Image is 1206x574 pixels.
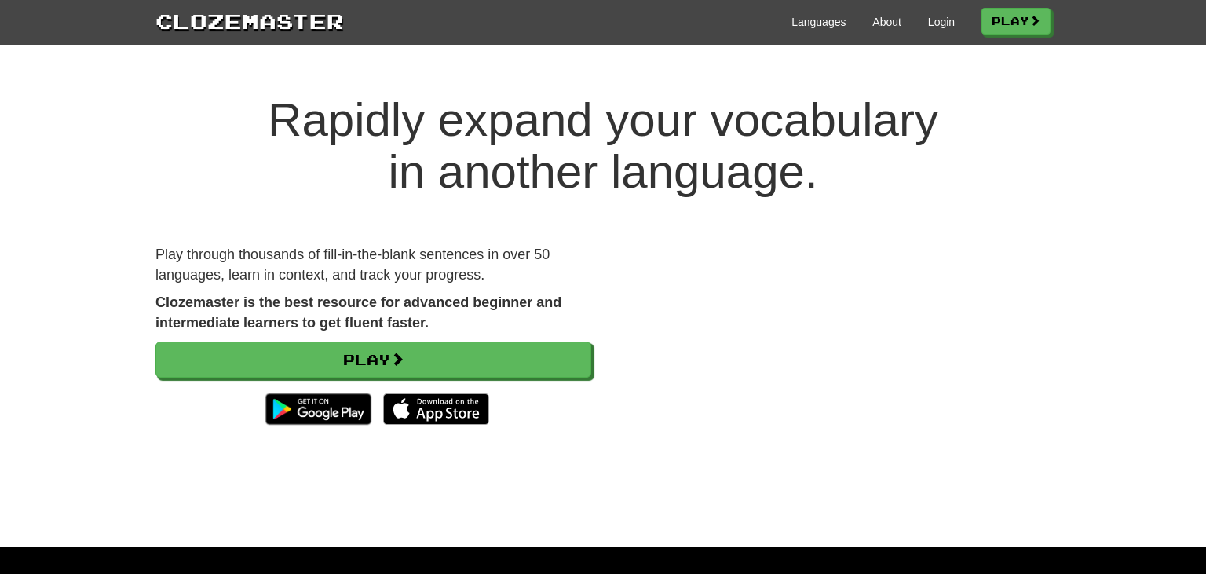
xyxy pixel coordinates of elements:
p: Play through thousands of fill-in-the-blank sentences in over 50 languages, learn in context, and... [155,245,591,285]
a: Play [155,342,591,378]
a: Play [981,8,1051,35]
img: Get it on Google Play [258,386,379,433]
a: Languages [791,14,846,30]
img: Download_on_the_App_Store_Badge_US-UK_135x40-25178aeef6eb6b83b96f5f2d004eda3bffbb37122de64afbaef7... [383,393,489,425]
a: Clozemaster [155,6,344,35]
strong: Clozemaster is the best resource for advanced beginner and intermediate learners to get fluent fa... [155,294,561,331]
a: Login [928,14,955,30]
a: About [872,14,901,30]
